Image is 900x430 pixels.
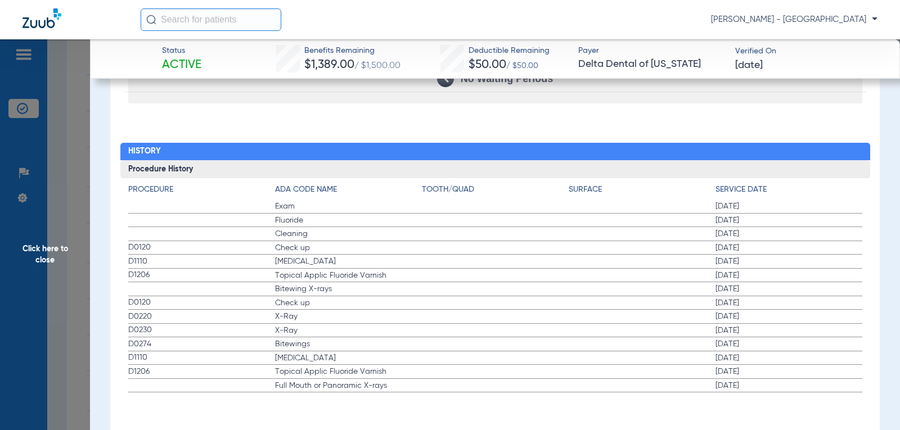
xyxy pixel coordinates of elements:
span: [DATE] [715,380,862,391]
span: Delta Dental of [US_STATE] [578,57,725,71]
span: [DATE] [715,228,862,239]
span: D1110 [128,256,275,268]
h3: Procedure History [120,160,870,178]
input: Search for patients [141,8,281,31]
span: Deductible Remaining [469,45,550,57]
span: D0220 [128,311,275,323]
span: Fluoride [275,215,422,226]
h4: Surface [569,184,715,196]
span: Active [162,57,201,73]
app-breakdown-title: Surface [569,184,715,200]
span: D1206 [128,366,275,378]
span: [DATE] [735,58,763,73]
h4: ADA Code Name [275,184,422,196]
span: Payer [578,45,725,57]
span: $50.00 [469,59,506,71]
span: Exam [275,201,422,212]
span: [DATE] [715,352,862,364]
app-breakdown-title: ADA Code Name [275,184,422,200]
span: Bitewing X-rays [275,283,422,295]
span: Cleaning [275,228,422,239]
span: $1,389.00 [304,59,354,71]
span: Check up [275,242,422,254]
span: [DATE] [715,311,862,322]
span: Bitewings [275,338,422,350]
span: D1110 [128,352,275,364]
span: [PERSON_NAME] - [GEOGRAPHIC_DATA] [711,14,877,25]
span: [MEDICAL_DATA] [275,256,422,267]
h2: History [120,143,870,161]
span: [DATE] [715,201,862,212]
span: [DATE] [715,297,862,309]
span: Full Mouth or Panoramic X-rays [275,380,422,391]
span: Verified On [735,46,882,57]
span: / $1,500.00 [354,61,400,70]
span: [DATE] [715,215,862,226]
span: X-Ray [275,325,422,336]
app-breakdown-title: Procedure [128,184,275,200]
span: D0274 [128,338,275,350]
span: [DATE] [715,242,862,254]
span: [DATE] [715,325,862,336]
span: [DATE] [715,256,862,267]
span: Check up [275,297,422,309]
span: D1206 [128,269,275,281]
span: D0230 [128,324,275,336]
span: Benefits Remaining [304,45,400,57]
span: Topical Applic Fluoride Varnish [275,366,422,377]
span: D0120 [128,297,275,309]
span: [DATE] [715,270,862,281]
h4: Service Date [715,184,862,196]
img: Search Icon [146,15,156,25]
span: [DATE] [715,283,862,295]
img: Zuub Logo [22,8,61,28]
span: [MEDICAL_DATA] [275,352,422,364]
span: D0120 [128,242,275,254]
app-breakdown-title: Tooth/Quad [422,184,569,200]
span: [DATE] [715,338,862,350]
span: Status [162,45,201,57]
span: / $50.00 [506,62,538,70]
h4: Tooth/Quad [422,184,569,196]
span: [DATE] [715,366,862,377]
h4: Procedure [128,184,275,196]
span: Topical Applic Fluoride Varnish [275,270,422,281]
span: X-Ray [275,311,422,322]
app-breakdown-title: Service Date [715,184,862,200]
